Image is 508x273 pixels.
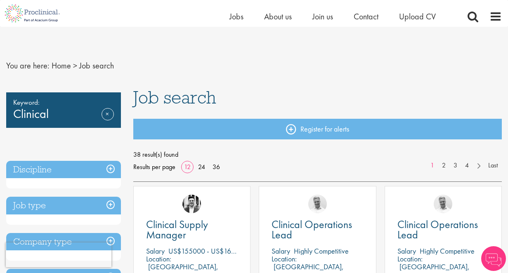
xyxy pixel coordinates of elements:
span: Salary [272,246,290,256]
p: US$155000 - US$165000 per annum [168,246,279,256]
a: About us [264,11,292,22]
a: Last [484,161,502,170]
span: Job search [79,60,114,71]
p: Highly Competitive [420,246,475,256]
a: breadcrumb link [52,60,71,71]
a: 12 [181,162,194,171]
img: Edward Little [182,195,201,213]
a: 2 [438,161,450,170]
img: Joshua Bye [434,195,452,213]
h3: Discipline [6,161,121,179]
span: Job search [133,86,216,108]
h3: Company type [6,233,121,251]
span: Location: [146,254,171,264]
a: 4 [461,161,473,170]
span: Salary [146,246,165,256]
span: Clinical Operations Lead [272,217,352,242]
span: Clinical Operations Lead [397,217,478,242]
span: Salary [397,246,416,256]
span: Clinical Supply Manager [146,217,208,242]
a: Clinical Supply Manager [146,219,238,240]
span: Results per page [133,161,175,173]
p: Highly Competitive [294,246,349,256]
a: 1 [426,161,438,170]
span: Location: [272,254,297,264]
a: Remove [102,108,114,132]
img: Joshua Bye [308,195,327,213]
a: Jobs [229,11,243,22]
a: Clinical Operations Lead [397,219,489,240]
span: You are here: [6,60,50,71]
a: 3 [449,161,461,170]
div: Clinical [6,92,121,128]
iframe: reCAPTCHA [6,242,111,267]
span: > [73,60,77,71]
span: Keyword: [13,96,114,108]
span: Location: [397,254,423,264]
span: 38 result(s) found [133,148,502,161]
a: Contact [354,11,378,22]
h3: Job type [6,197,121,214]
a: Upload CV [399,11,436,22]
a: 24 [195,162,208,171]
img: Chatbot [481,246,506,271]
a: Register for alerts [133,119,502,139]
a: Join us [312,11,333,22]
a: 36 [210,162,223,171]
a: Clinical Operations Lead [272,219,363,240]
